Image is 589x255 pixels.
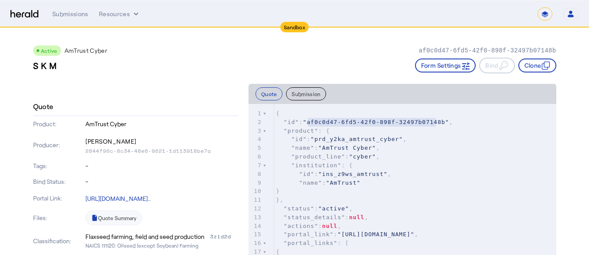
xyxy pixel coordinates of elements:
[284,205,315,212] span: "status"
[33,59,57,72] h3: S K M
[249,222,263,231] div: 14
[276,171,392,177] span: : ,
[33,162,84,170] p: Tags:
[284,223,318,229] span: "actions"
[52,10,89,18] div: Submissions
[286,87,326,100] button: Submission
[33,237,84,245] p: Classification:
[349,214,364,221] span: null
[299,171,314,177] span: "id"
[276,145,380,151] span: : ,
[349,153,376,160] span: "cyber"
[85,177,238,186] p: -
[41,48,58,54] span: Active
[249,135,263,144] div: 4
[337,231,415,238] span: "[URL][DOMAIN_NAME]"
[518,59,556,72] button: Clone
[284,119,299,125] span: "id"
[249,196,263,204] div: 11
[276,205,353,212] span: : ,
[33,120,84,128] p: Product:
[280,22,309,32] div: Sandbox
[310,136,403,142] span: "prd_y2ka_amtrust_cyber"
[255,87,283,100] button: Quote
[249,152,263,161] div: 6
[276,119,453,125] span: : ,
[33,101,54,112] h4: Quote
[99,10,140,18] button: Resources dropdown menu
[249,144,263,152] div: 5
[249,187,263,196] div: 10
[318,205,349,212] span: "active"
[419,46,556,55] p: af0c0d47-6fd5-42f0-898f-32497b07148b
[276,136,407,142] span: : ,
[85,148,238,155] p: 2844f90c-8c34-48e6-9621-1d113918be7a
[276,214,368,221] span: : ,
[249,204,263,213] div: 12
[291,145,314,151] span: "name"
[299,179,322,186] span: "name"
[276,196,284,203] span: },
[284,127,318,134] span: "product"
[85,135,238,148] p: [PERSON_NAME]
[276,240,349,246] span: : [
[85,120,238,128] p: AmTrust Cyber
[284,240,338,246] span: "portal_links"
[249,239,263,248] div: 16
[249,230,263,239] div: 15
[33,141,84,149] p: Producer:
[326,179,361,186] span: "AmTrust"
[33,194,84,203] p: Portal Link:
[276,153,380,160] span: : ,
[276,248,280,255] span: {
[249,161,263,170] div: 7
[249,118,263,127] div: 2
[276,110,280,117] span: {
[284,214,345,221] span: "status_details"
[249,170,263,179] div: 8
[276,188,280,194] span: }
[249,213,263,222] div: 13
[65,46,108,55] p: AmTrust Cyber
[303,119,449,125] span: "af0c0d47-6fd5-42f0-898f-32497b07148b"
[276,231,419,238] span: : ,
[291,136,306,142] span: "id"
[322,223,337,229] span: null
[10,10,38,18] img: Herald Logo
[276,223,341,229] span: : ,
[249,179,263,187] div: 9
[276,127,330,134] span: : {
[85,162,238,170] p: -
[284,231,334,238] span: "portal_link"
[291,162,341,169] span: "institution"
[318,171,388,177] span: "ins_z9ws_amtrust"
[85,195,150,202] a: [URL][DOMAIN_NAME]..
[85,210,142,225] a: Quote Summary
[276,162,353,169] span: : {
[33,177,84,186] p: Bind Status:
[415,59,476,72] button: Form Settings
[85,241,238,250] p: NAICS 111120: Oilseed (except Soybean) Farming
[479,58,514,73] button: Bind
[318,145,376,151] span: "AmTrust Cyber"
[249,127,263,135] div: 3
[33,214,84,222] p: Files:
[276,179,361,186] span: :
[249,109,263,118] div: 1
[210,232,238,241] div: 3zid2d
[291,153,345,160] span: "product_line"
[85,232,204,241] div: Flaxseed farming, field and seed production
